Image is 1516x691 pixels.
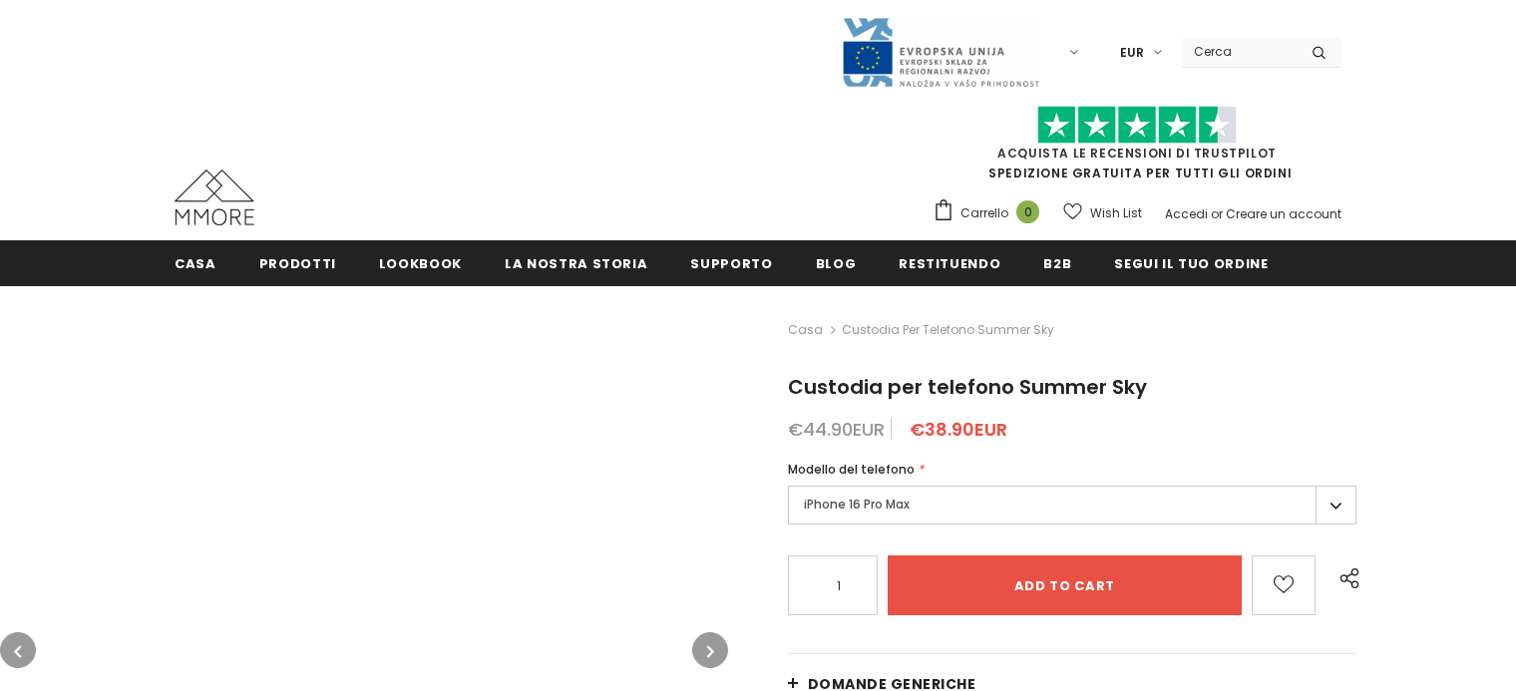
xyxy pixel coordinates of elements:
[1182,37,1297,66] input: Search Site
[816,240,857,285] a: Blog
[910,417,1007,442] span: €38.90EUR
[899,240,1000,285] a: Restituendo
[175,170,254,225] img: Casi MMORE
[505,254,647,273] span: La nostra storia
[888,555,1243,615] input: Add to cart
[690,240,772,285] a: supporto
[1043,240,1071,285] a: B2B
[1120,43,1144,63] span: EUR
[788,417,885,442] span: €44.90EUR
[842,318,1054,342] span: Custodia per telefono Summer Sky
[788,318,823,342] a: Casa
[1090,203,1142,223] span: Wish List
[1037,106,1237,145] img: Fidati di Pilot Stars
[788,373,1147,401] span: Custodia per telefono Summer Sky
[1165,205,1208,222] a: Accedi
[1016,200,1039,223] span: 0
[379,240,462,285] a: Lookbook
[259,240,336,285] a: Prodotti
[933,198,1049,228] a: Carrello 0
[379,254,462,273] span: Lookbook
[1226,205,1341,222] a: Creare un account
[997,145,1277,162] a: Acquista le recensioni di TrustPilot
[933,115,1341,181] span: SPEDIZIONE GRATUITA PER TUTTI GLI ORDINI
[505,240,647,285] a: La nostra storia
[788,461,915,478] span: Modello del telefono
[259,254,336,273] span: Prodotti
[960,203,1008,223] span: Carrello
[841,16,1040,89] img: Javni Razpis
[1211,205,1223,222] span: or
[1043,254,1071,273] span: B2B
[175,254,216,273] span: Casa
[899,254,1000,273] span: Restituendo
[690,254,772,273] span: supporto
[1114,254,1268,273] span: Segui il tuo ordine
[175,240,216,285] a: Casa
[841,43,1040,60] a: Javni Razpis
[1114,240,1268,285] a: Segui il tuo ordine
[816,254,857,273] span: Blog
[1063,195,1142,230] a: Wish List
[788,486,1356,524] label: iPhone 16 Pro Max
